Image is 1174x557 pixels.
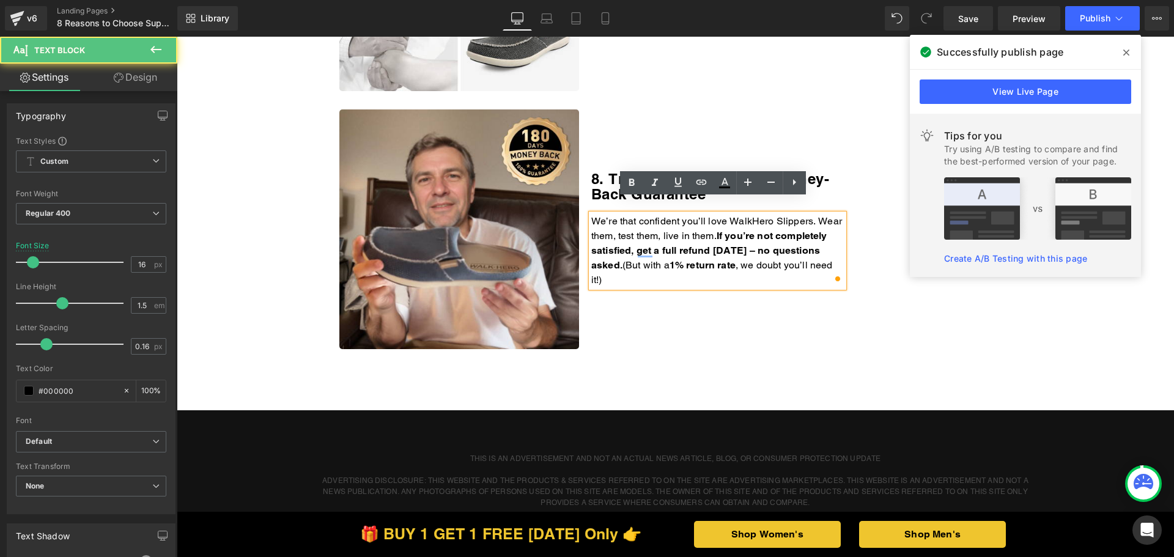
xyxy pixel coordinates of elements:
div: Letter Spacing [16,323,166,332]
a: Design [91,64,180,91]
a: Shop Men's [682,484,829,511]
p: ADVERTISING DISCLOSURE: THIS WEBSITE AND THE PRODUCTS & SERVICES REFERRED TO ON THE SITE ARE ADVE... [141,438,857,471]
span: em [154,301,164,309]
span: Text Block [34,45,85,55]
div: Typography [16,104,66,121]
a: View Live Page [920,79,1131,104]
p: THIS IS AN ADVERTISEMENT AND NOT AN ACTUAL NEWS ARTICLE, BLOG, OR CONSUMER PROTECTION UPDATE [141,416,857,427]
strong: 1% return rate [493,223,559,234]
div: Text Transform [16,462,166,471]
a: Shop Women's [517,484,664,511]
b: None [26,481,45,490]
button: More [1145,6,1169,31]
div: Font Weight [16,190,166,198]
span: 8 Reasons to Choose Supportive Slippers [57,18,174,28]
span: 🎁 BUY 1 GET 1 FREE [DATE] Only 👉 [183,488,465,506]
span: Shop Women's [555,490,627,505]
a: Tablet [561,6,591,31]
a: v6 [5,6,47,31]
div: % [136,380,166,402]
div: Text Shadow [16,524,70,541]
div: Text Styles [16,136,166,146]
b: Regular 400 [26,208,71,218]
a: Create A/B Testing with this page [944,253,1087,264]
span: Library [201,13,229,24]
div: Tips for you [944,128,1131,143]
img: light.svg [920,128,934,143]
div: Open Intercom Messenger [1132,515,1162,545]
div: Font [16,416,166,425]
span: Publish [1080,13,1110,23]
a: New Library [177,6,238,31]
i: Default [26,437,52,447]
span: Save [958,12,978,25]
a: Landing Pages [57,6,198,16]
span: Shop Men's [728,490,784,505]
button: Publish [1065,6,1140,31]
strong: If you’re not completely satisfied, get a full refund [DATE] – no questions asked. [415,193,651,234]
div: To enrich screen reader interactions, please activate Accessibility in Grammarly extension settings [415,177,667,251]
div: Line Height [16,282,166,291]
button: Undo [885,6,909,31]
b: 8. Try Risk-Free: 180-Day Money-Back Guarantee [415,133,652,166]
span: px [154,260,164,268]
img: tip.png [944,177,1131,240]
span: Successfully publish page [937,45,1063,59]
b: Custom [40,157,68,167]
button: Redo [914,6,939,31]
div: Try using A/B testing to compare and find the best-performed version of your page. [944,143,1131,168]
a: Mobile [591,6,620,31]
div: v6 [24,10,40,26]
p: We’re that confident you’ll love WalkHero Slippers. Wear them, test them, live in them. (But with... [415,177,667,251]
span: Preview [1013,12,1046,25]
div: Text Color [16,364,166,373]
a: Laptop [532,6,561,31]
div: Font Size [16,242,50,250]
iframe: To enrich screen reader interactions, please activate Accessibility in Grammarly extension settings [177,37,1174,557]
a: Preview [998,6,1060,31]
span: px [154,342,164,350]
input: Color [39,384,117,397]
a: Desktop [503,6,532,31]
